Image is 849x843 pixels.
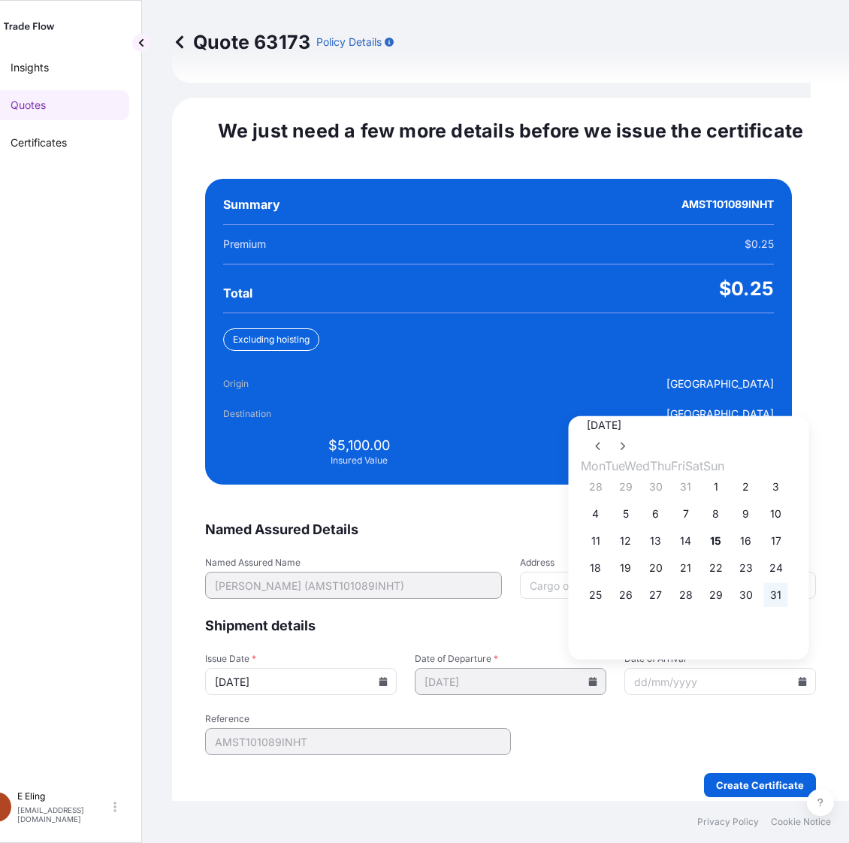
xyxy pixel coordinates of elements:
[205,728,511,755] input: Your internal reference
[764,529,788,553] button: 17
[734,502,758,526] button: 9
[584,529,608,553] button: 11
[685,458,703,473] span: Saturday
[704,529,728,553] button: 15
[205,668,397,695] input: dd/mm/yyyy
[703,458,724,473] span: Sunday
[644,475,668,499] button: 30
[11,60,49,75] p: Insights
[614,529,638,553] button: 12
[223,376,307,391] span: Origin
[697,816,759,828] a: Privacy Policy
[584,583,608,607] button: 25
[666,376,774,391] span: [GEOGRAPHIC_DATA]
[704,773,816,797] button: Create Certificate
[614,556,638,580] button: 19
[584,502,608,526] button: 4
[764,502,788,526] button: 10
[520,557,817,569] span: Address
[704,556,728,580] button: 22
[587,416,791,434] div: [DATE]
[614,502,638,526] button: 5
[734,475,758,499] button: 2
[745,237,774,252] span: $0.25
[666,406,774,421] span: [GEOGRAPHIC_DATA]
[674,556,698,580] button: 21
[674,502,698,526] button: 7
[223,286,252,301] span: Total
[644,583,668,607] button: 27
[734,583,758,607] button: 30
[205,521,816,539] span: Named Assured Details
[624,668,816,695] input: dd/mm/yyyy
[674,475,698,499] button: 31
[205,617,816,635] span: Shipment details
[205,713,511,725] span: Reference
[223,328,319,351] div: Excluding hoisting
[771,816,831,828] a: Cookie Notice
[223,237,266,252] span: Premium
[223,197,280,212] span: Summary
[650,458,671,473] span: Thursday
[172,30,310,54] p: Quote 63173
[764,475,788,499] button: 3
[205,557,502,569] span: Named Assured Name
[704,475,728,499] button: 1
[644,556,668,580] button: 20
[316,35,382,50] p: Policy Details
[644,502,668,526] button: 6
[614,475,638,499] button: 29
[331,455,388,467] span: Insured Value
[704,502,728,526] button: 8
[674,583,698,607] button: 28
[218,119,804,143] span: We just need a few more details before we issue the certificate
[584,475,608,499] button: 28
[734,556,758,580] button: 23
[17,790,110,802] p: E Eling
[581,458,605,473] span: Monday
[605,458,624,473] span: Tuesday
[719,276,774,301] span: $0.25
[681,197,774,212] span: AMST101089INHT
[734,529,758,553] button: 16
[205,653,397,665] span: Issue Date
[704,583,728,607] button: 29
[328,437,390,455] span: $5,100.00
[614,583,638,607] button: 26
[764,583,788,607] button: 31
[520,572,817,599] input: Cargo owner address
[764,556,788,580] button: 24
[644,529,668,553] button: 13
[223,406,307,421] span: Destination
[716,778,804,793] p: Create Certificate
[624,458,650,473] span: Wednesday
[584,556,608,580] button: 18
[17,805,110,823] p: [EMAIL_ADDRESS][DOMAIN_NAME]
[415,653,606,665] span: Date of Departure
[415,668,606,695] input: dd/mm/yyyy
[11,135,67,150] p: Certificates
[674,529,698,553] button: 14
[671,458,685,473] span: Friday
[11,98,46,113] p: Quotes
